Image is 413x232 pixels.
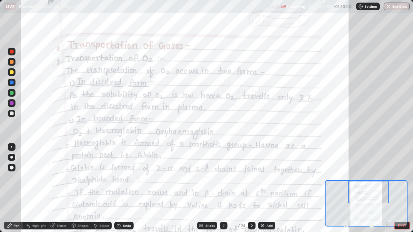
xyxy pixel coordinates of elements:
div: 16 [230,224,237,227]
div: 24 [241,223,245,228]
div: Highlight [32,224,46,227]
p: LIVE [6,4,15,9]
button: End Class [384,3,410,10]
div: Eraser [57,224,66,227]
p: Breathing and exchange of gases [19,4,78,9]
div: Add [267,224,273,227]
img: class-settings-icons [358,4,363,9]
p: Recording [287,4,305,9]
img: recording.375f2c34.svg [281,4,286,9]
p: Settings [365,5,377,8]
div: Undo [123,224,131,227]
img: end-class-cross [386,4,391,9]
img: add-slide-button [260,223,265,228]
button: EXIT [394,222,410,229]
div: Select [99,224,109,227]
div: Slides [206,224,215,227]
div: Pen [14,224,19,227]
div: / [238,224,240,227]
div: Shapes [77,224,88,227]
